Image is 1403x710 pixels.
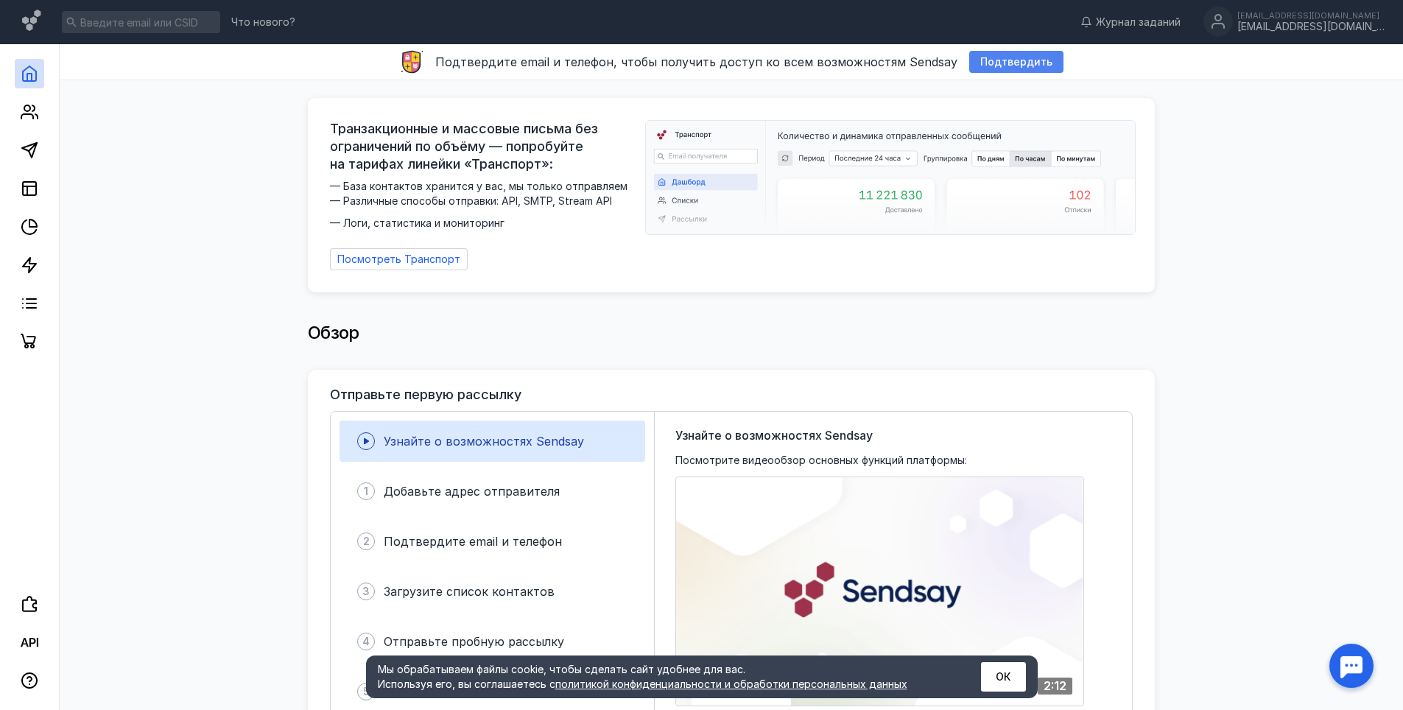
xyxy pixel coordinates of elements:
input: Введите email или CSID [62,11,220,33]
span: Загрузите список контактов [384,584,555,599]
span: — База контактов хранится у вас, мы только отправляем — Различные способы отправки: API, SMTP, St... [330,179,636,231]
span: Посмотрите видеообзор основных функций платформы: [675,453,967,468]
span: Подтвердить [980,56,1052,68]
span: Подтвердите email и телефон [384,534,562,549]
div: [EMAIL_ADDRESS][DOMAIN_NAME] [1237,11,1385,20]
a: Журнал заданий [1073,15,1188,29]
span: 2 [363,534,370,549]
button: Подтвердить [969,51,1063,73]
span: 5 [363,684,370,699]
span: 3 [362,584,370,599]
span: Посмотреть Транспорт [337,253,460,266]
div: Мы обрабатываем файлы cookie, чтобы сделать сайт удобнее для вас. Используя его, вы соглашаетесь c [378,662,945,692]
span: Отправьте пробную рассылку [384,634,564,649]
button: ОК [981,662,1026,692]
span: Узнайте о возможностях Sendsay [384,434,584,449]
span: Подтвердите email и телефон, чтобы получить доступ ко всем возможностям Sendsay [435,55,957,69]
a: Что нового? [224,17,303,27]
h3: Отправьте первую рассылку [330,387,521,402]
span: Обзор [308,322,359,343]
span: Транзакционные и массовые письма без ограничений по объёму — попробуйте на тарифах линейки «Транс... [330,120,636,173]
a: Посмотреть Транспорт [330,248,468,270]
span: Добавьте адрес отправителя [384,484,560,499]
a: политикой конфиденциальности и обработки персональных данных [555,678,907,690]
img: dashboard-transport-banner [646,121,1135,234]
span: Журнал заданий [1096,15,1181,29]
div: 2:12 [1038,678,1072,695]
span: Что нового? [231,17,295,27]
span: Узнайте о возможностях Sendsay [675,426,873,444]
div: [EMAIL_ADDRESS][DOMAIN_NAME] [1237,21,1385,33]
span: 1 [364,484,368,499]
span: 4 [362,634,370,649]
